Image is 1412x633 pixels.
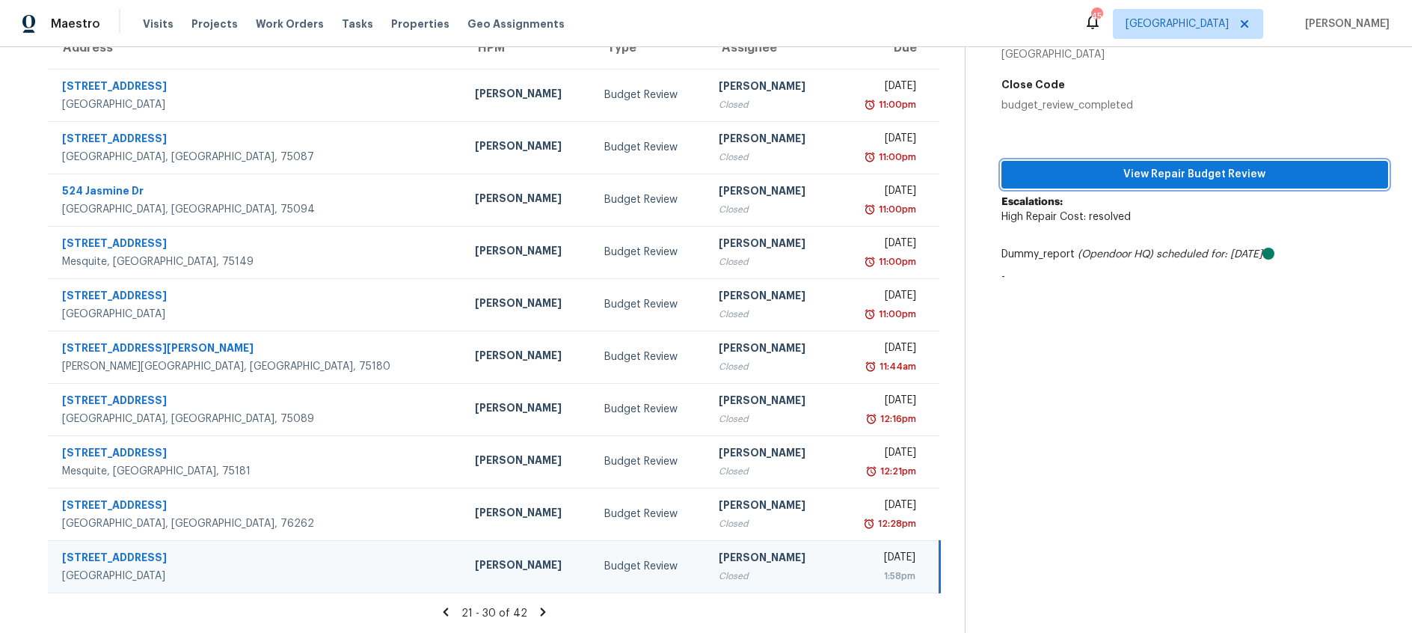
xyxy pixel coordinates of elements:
div: 11:44am [877,359,916,374]
div: [PERSON_NAME] [719,445,824,464]
span: Tasks [342,19,373,29]
div: Closed [719,254,824,269]
div: [STREET_ADDRESS] [62,498,451,516]
button: View Repair Budget Review [1001,161,1388,189]
div: Mesquite, [GEOGRAPHIC_DATA], 75149 [62,254,451,269]
div: 11:00pm [876,97,916,112]
div: Budget Review [604,454,694,469]
th: Address [48,27,463,69]
img: Overdue Alarm Icon [864,202,876,217]
div: [GEOGRAPHIC_DATA] [62,97,451,112]
div: Closed [719,464,824,479]
img: Overdue Alarm Icon [864,150,876,165]
div: [PERSON_NAME] [719,288,824,307]
div: 11:00pm [876,202,916,217]
div: Closed [719,202,824,217]
span: Properties [391,16,449,31]
div: [DATE] [848,393,916,412]
div: 12:28pm [875,516,916,531]
th: Due [836,27,939,69]
div: Closed [719,516,824,531]
div: [DATE] [848,131,916,150]
div: [PERSON_NAME] [719,340,824,359]
div: [STREET_ADDRESS] [62,550,451,569]
div: Closed [719,97,824,112]
div: [STREET_ADDRESS] [62,79,451,97]
div: [PERSON_NAME] [475,348,580,367]
div: [PERSON_NAME] [475,243,580,262]
div: [DATE] [848,288,916,307]
div: [PERSON_NAME] [719,236,824,254]
div: [STREET_ADDRESS] [62,131,451,150]
th: Type [592,27,706,69]
div: [PERSON_NAME] [719,498,824,516]
div: 11:00pm [876,150,916,165]
div: 45 [1091,9,1102,24]
span: Geo Assignments [467,16,565,31]
th: Assignee [707,27,836,69]
img: Overdue Alarm Icon [863,516,875,531]
span: [GEOGRAPHIC_DATA] [1126,16,1229,31]
span: High Repair Cost: resolved [1001,212,1131,222]
span: 21 - 30 of 42 [461,608,527,619]
img: Overdue Alarm Icon [864,254,876,269]
div: Closed [719,307,824,322]
div: [STREET_ADDRESS] [62,236,451,254]
div: Budget Review [604,88,694,103]
div: [PERSON_NAME] [475,86,580,105]
span: Work Orders [256,16,324,31]
p: - [1001,269,1388,284]
div: 524 Jasmine Dr [62,183,451,202]
img: Overdue Alarm Icon [865,412,877,426]
th: HPM [463,27,592,69]
div: [GEOGRAPHIC_DATA] [62,307,451,322]
div: [PERSON_NAME] [719,131,824,150]
div: [STREET_ADDRESS] [62,288,451,307]
div: [DATE] [848,550,915,569]
img: Overdue Alarm Icon [865,464,877,479]
div: [DATE] [848,340,916,359]
div: Closed [719,359,824,374]
div: 1:58pm [848,569,915,584]
div: Budget Review [604,349,694,364]
h5: Close Code [1001,77,1388,92]
div: Budget Review [604,559,694,574]
div: [PERSON_NAME] [475,191,580,210]
div: 12:21pm [877,464,916,479]
div: [PERSON_NAME] [719,183,824,202]
div: [GEOGRAPHIC_DATA], [GEOGRAPHIC_DATA], 76262 [62,516,451,531]
div: [STREET_ADDRESS] [62,393,451,412]
span: Maestro [51,16,100,31]
div: [STREET_ADDRESS] [62,445,451,464]
div: Budget Review [604,192,694,207]
div: [PERSON_NAME] [475,138,580,157]
div: [GEOGRAPHIC_DATA], [GEOGRAPHIC_DATA], 75094 [62,202,451,217]
div: 12:16pm [877,412,916,426]
span: Visits [143,16,174,31]
div: [DATE] [848,445,916,464]
i: (Opendoor HQ) [1078,249,1153,260]
span: View Repair Budget Review [1013,165,1376,184]
div: [DATE] [848,183,916,202]
div: Budget Review [604,507,694,522]
div: [PERSON_NAME] [475,557,580,576]
div: [STREET_ADDRESS][PERSON_NAME] [62,340,451,359]
div: 11:00pm [876,254,916,269]
img: Overdue Alarm Icon [864,307,876,322]
img: Overdue Alarm Icon [864,97,876,112]
div: Closed [719,569,824,584]
div: [PERSON_NAME][GEOGRAPHIC_DATA], [GEOGRAPHIC_DATA], 75180 [62,359,451,374]
div: [GEOGRAPHIC_DATA], [GEOGRAPHIC_DATA], 75089 [62,412,451,426]
div: [PERSON_NAME] [719,550,824,569]
div: Dummy_report [1001,247,1388,262]
div: [PERSON_NAME] [719,79,824,97]
span: Projects [191,16,238,31]
b: Escalations: [1001,197,1063,207]
div: [PERSON_NAME] [475,400,580,419]
img: Overdue Alarm Icon [865,359,877,374]
div: [PERSON_NAME] [475,505,580,524]
div: [DATE] [848,236,916,254]
div: 11:00pm [876,307,916,322]
div: Mesquite, [GEOGRAPHIC_DATA], 75181 [62,464,451,479]
div: [PERSON_NAME] [475,453,580,471]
